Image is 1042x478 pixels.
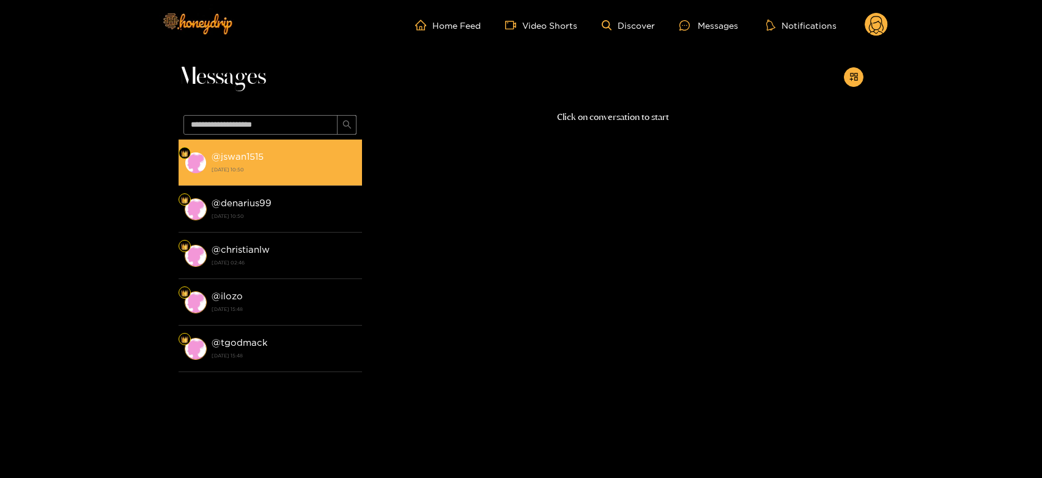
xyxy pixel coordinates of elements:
[844,67,863,87] button: appstore-add
[212,291,243,301] strong: @ ilozo
[185,198,207,220] img: conversation
[362,110,863,124] p: Click on conversation to start
[212,164,356,175] strong: [DATE] 10:50
[505,20,522,31] span: video-camera
[181,196,188,204] img: Fan Level
[763,19,840,31] button: Notifications
[337,115,357,135] button: search
[849,72,859,83] span: appstore-add
[181,243,188,250] img: Fan Level
[342,120,352,130] span: search
[185,152,207,174] img: conversation
[602,20,655,31] a: Discover
[415,20,481,31] a: Home Feed
[181,336,188,343] img: Fan Level
[212,257,356,268] strong: [DATE] 02:46
[679,18,738,32] div: Messages
[185,291,207,313] img: conversation
[181,150,188,157] img: Fan Level
[185,338,207,360] img: conversation
[415,20,432,31] span: home
[212,198,272,208] strong: @ denarius99
[212,304,356,315] strong: [DATE] 15:48
[179,62,266,92] span: Messages
[212,350,356,361] strong: [DATE] 15:48
[505,20,577,31] a: Video Shorts
[212,211,356,222] strong: [DATE] 10:50
[212,244,270,255] strong: @ christianlw
[185,245,207,267] img: conversation
[212,151,264,162] strong: @ jswan1515
[181,289,188,297] img: Fan Level
[212,337,268,348] strong: @ tgodmack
